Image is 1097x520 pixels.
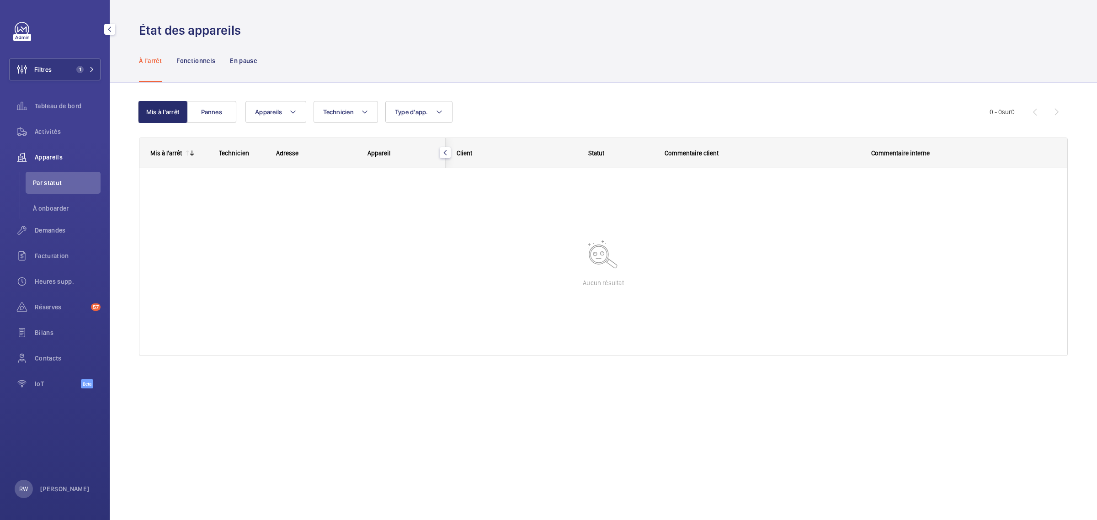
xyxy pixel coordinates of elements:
[395,108,428,116] span: Type d'app.
[81,379,93,388] span: Beta
[230,56,257,65] p: En pause
[35,251,101,260] span: Facturation
[35,277,101,286] span: Heures supp.
[91,303,101,311] span: 57
[150,149,182,157] div: Mis à l'arrêt
[40,484,90,493] p: [PERSON_NAME]
[314,101,378,123] button: Technicien
[245,101,306,123] button: Appareils
[35,328,101,337] span: Bilans
[588,149,604,157] span: Statut
[35,379,81,388] span: IoT
[33,178,101,187] span: Par statut
[76,66,84,73] span: 1
[139,22,246,39] h1: État des appareils
[276,149,298,157] span: Adresse
[1002,108,1011,116] span: sur
[138,101,187,123] button: Mis à l'arrêt
[35,302,87,312] span: Réserves
[19,484,28,493] p: RW
[34,65,52,74] span: Filtres
[457,149,472,157] span: Client
[385,101,453,123] button: Type d'app.
[367,149,435,157] div: Appareil
[9,58,101,80] button: Filtres1
[665,149,719,157] span: Commentaire client
[255,108,282,116] span: Appareils
[35,226,101,235] span: Demandes
[35,354,101,363] span: Contacts
[35,153,101,162] span: Appareils
[871,149,930,157] span: Commentaire interne
[187,101,236,123] button: Pannes
[323,108,354,116] span: Technicien
[35,127,101,136] span: Activités
[35,101,101,111] span: Tableau de bord
[139,56,162,65] p: À l'arrêt
[33,204,101,213] span: À onboarder
[990,109,1015,115] span: 0 - 0 0
[176,56,215,65] p: Fonctionnels
[219,149,249,157] span: Technicien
